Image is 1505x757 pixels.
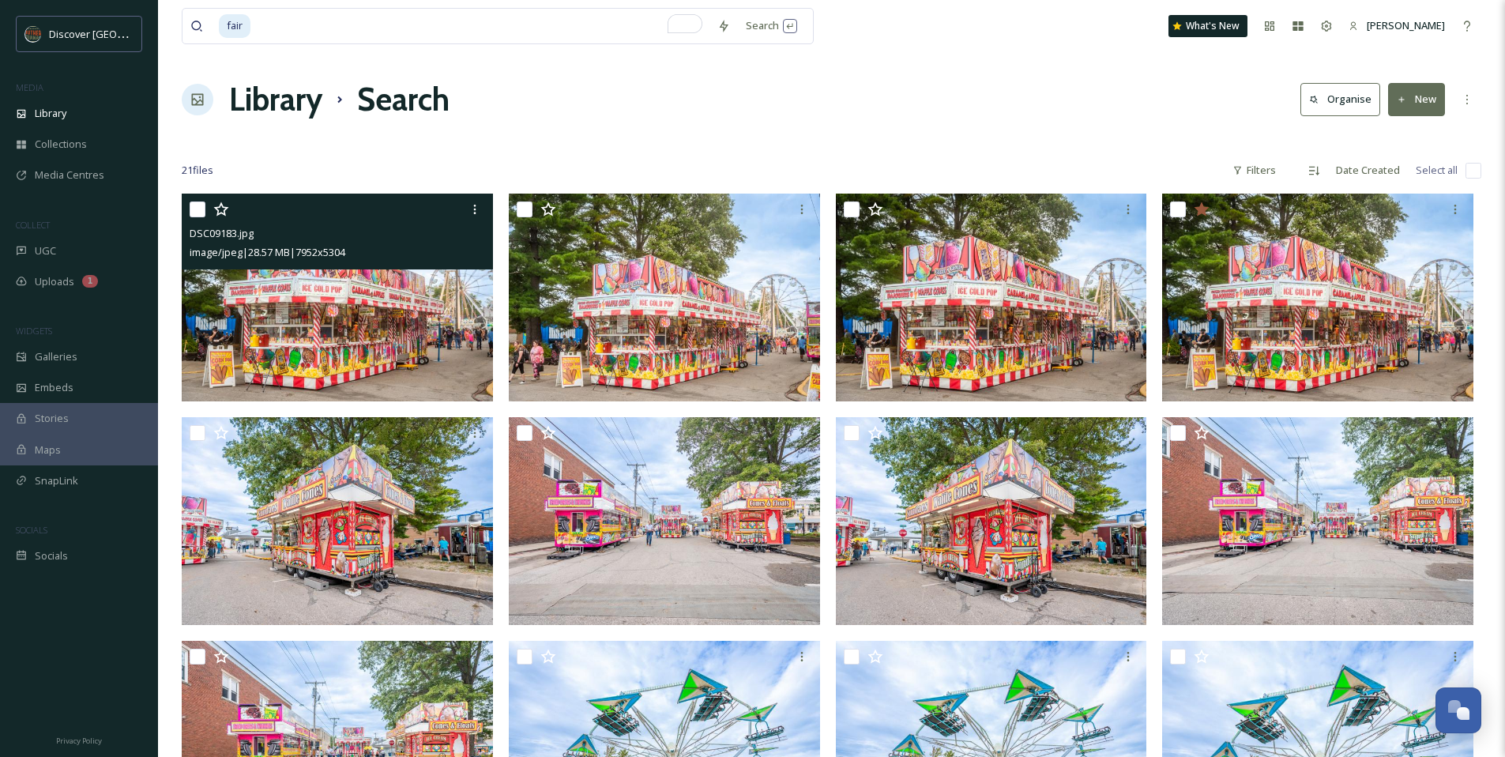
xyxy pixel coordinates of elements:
[1300,83,1380,115] button: Organise
[35,168,104,183] span: Media Centres
[1168,15,1247,37] a: What's New
[16,524,47,536] span: SOCIALS
[1435,687,1481,733] button: Open Chat
[182,417,493,625] img: DSC00798.jpg
[1162,417,1473,625] img: DSC00796.jpg
[509,417,820,625] img: DSC00797.jpg
[738,10,805,41] div: Search
[56,736,102,746] span: Privacy Policy
[1300,83,1388,115] a: Organise
[35,243,56,258] span: UGC
[1225,155,1284,186] div: Filters
[16,81,43,93] span: MEDIA
[182,163,213,178] span: 21 file s
[56,730,102,749] a: Privacy Policy
[35,349,77,364] span: Galleries
[35,106,66,121] span: Library
[35,443,61,458] span: Maps
[35,473,78,488] span: SnapLink
[1388,83,1445,115] button: New
[190,245,345,259] span: image/jpeg | 28.57 MB | 7952 x 5304
[836,417,1147,625] img: DSC00799.jpg
[35,548,68,563] span: Socials
[1416,163,1458,178] span: Select all
[1328,155,1408,186] div: Date Created
[82,275,98,288] div: 1
[16,325,52,337] span: WIDGETS
[219,14,250,37] span: fair
[25,26,41,42] img: SIN-logo.svg
[35,274,74,289] span: Uploads
[252,9,709,43] input: To enrich screen reader interactions, please activate Accessibility in Grammarly extension settings
[49,26,246,41] span: Discover [GEOGRAPHIC_DATA][US_STATE]
[35,411,69,426] span: Stories
[35,137,87,152] span: Collections
[1341,10,1453,41] a: [PERSON_NAME]
[509,194,820,401] img: DSC09180.jpg
[190,226,254,240] span: DSC09183.jpg
[16,219,50,231] span: COLLECT
[1162,194,1473,401] img: DSC09181.jpg
[836,194,1147,401] img: DSC09182.jpg
[1367,18,1445,32] span: [PERSON_NAME]
[182,194,493,401] img: DSC09183.jpg
[35,380,73,395] span: Embeds
[229,76,322,123] a: Library
[357,76,450,123] h1: Search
